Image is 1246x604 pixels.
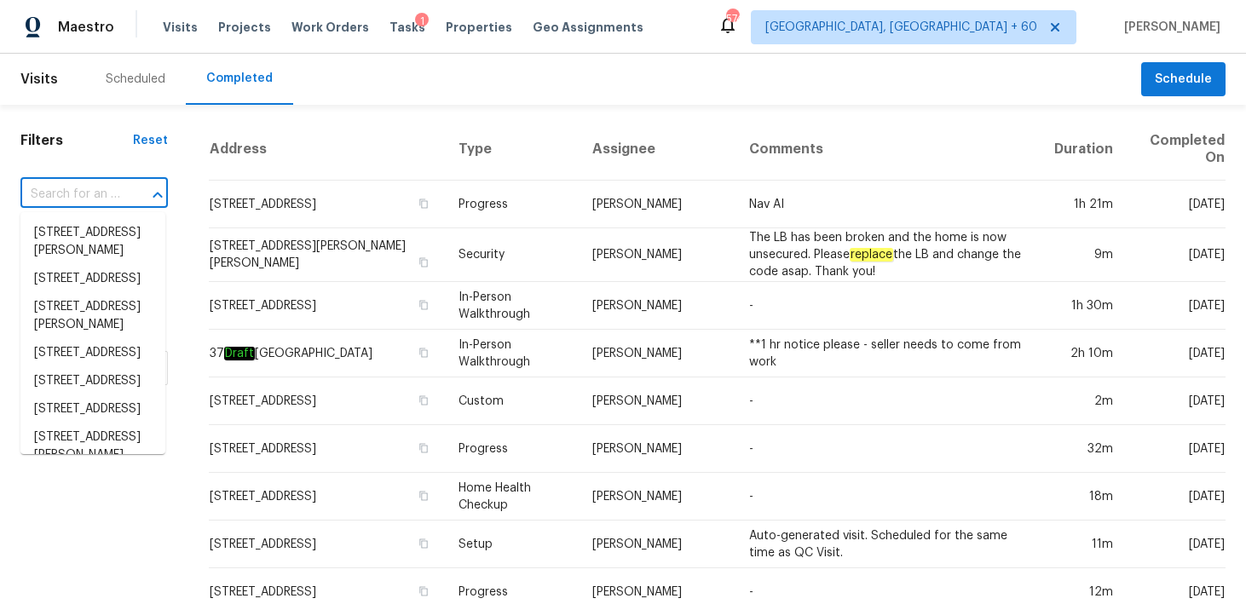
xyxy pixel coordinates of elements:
[20,219,165,265] li: [STREET_ADDRESS][PERSON_NAME]
[20,293,165,339] li: [STREET_ADDRESS][PERSON_NAME]
[735,282,1041,330] td: -
[579,282,735,330] td: [PERSON_NAME]
[579,228,735,282] td: [PERSON_NAME]
[1127,425,1226,473] td: [DATE]
[1127,473,1226,521] td: [DATE]
[533,19,643,36] span: Geo Assignments
[735,473,1041,521] td: -
[1041,118,1127,181] th: Duration
[579,181,735,228] td: [PERSON_NAME]
[1127,181,1226,228] td: [DATE]
[579,521,735,568] td: [PERSON_NAME]
[416,584,431,599] button: Copy Address
[415,13,429,30] div: 1
[1117,19,1220,36] span: [PERSON_NAME]
[209,118,445,181] th: Address
[209,181,445,228] td: [STREET_ADDRESS]
[58,19,114,36] span: Maestro
[445,521,580,568] td: Setup
[579,377,735,425] td: [PERSON_NAME]
[106,71,165,88] div: Scheduled
[735,521,1041,568] td: Auto-generated visit. Scheduled for the same time as QC Visit.
[445,181,580,228] td: Progress
[1127,521,1226,568] td: [DATE]
[209,425,445,473] td: [STREET_ADDRESS]
[416,536,431,551] button: Copy Address
[146,183,170,207] button: Close
[1155,69,1212,90] span: Schedule
[735,425,1041,473] td: -
[735,118,1041,181] th: Comments
[20,395,165,423] li: [STREET_ADDRESS]
[416,297,431,313] button: Copy Address
[416,255,431,270] button: Copy Address
[209,521,445,568] td: [STREET_ADDRESS]
[163,19,198,36] span: Visits
[735,228,1041,282] td: The LB has been broken and the home is now unsecured. Please the LB and change the code asap. Tha...
[224,347,255,360] em: Draft
[416,488,431,503] button: Copy Address
[1127,330,1226,377] td: [DATE]
[416,345,431,360] button: Copy Address
[1041,521,1127,568] td: 11m
[445,330,580,377] td: In-Person Walkthrough
[1041,473,1127,521] td: 18m
[209,228,445,282] td: [STREET_ADDRESS][PERSON_NAME][PERSON_NAME]
[1127,377,1226,425] td: [DATE]
[416,196,431,211] button: Copy Address
[445,473,580,521] td: Home Health Checkup
[445,118,580,181] th: Type
[735,377,1041,425] td: -
[1041,330,1127,377] td: 2h 10m
[1041,228,1127,282] td: 9m
[445,377,580,425] td: Custom
[735,330,1041,377] td: **1 hr notice please - seller needs to come from work
[209,330,445,377] td: 37 [GEOGRAPHIC_DATA]
[579,473,735,521] td: [PERSON_NAME]
[446,19,512,36] span: Properties
[20,339,165,367] li: [STREET_ADDRESS]
[209,473,445,521] td: [STREET_ADDRESS]
[1041,282,1127,330] td: 1h 30m
[445,425,580,473] td: Progress
[445,282,580,330] td: In-Person Walkthrough
[579,425,735,473] td: [PERSON_NAME]
[209,282,445,330] td: [STREET_ADDRESS]
[579,330,735,377] td: [PERSON_NAME]
[1041,377,1127,425] td: 2m
[416,393,431,408] button: Copy Address
[20,423,165,469] li: [STREET_ADDRESS][PERSON_NAME]
[389,21,425,33] span: Tasks
[206,70,273,87] div: Completed
[1127,282,1226,330] td: [DATE]
[218,19,271,36] span: Projects
[133,132,168,149] div: Reset
[445,228,580,282] td: Security
[1141,62,1226,97] button: Schedule
[579,118,735,181] th: Assignee
[291,19,369,36] span: Work Orders
[850,248,893,262] em: replace
[1041,425,1127,473] td: 32m
[735,181,1041,228] td: Nav AI
[765,19,1037,36] span: [GEOGRAPHIC_DATA], [GEOGRAPHIC_DATA] + 60
[20,367,165,395] li: [STREET_ADDRESS]
[726,10,738,27] div: 574
[20,60,58,98] span: Visits
[1127,228,1226,282] td: [DATE]
[20,181,120,208] input: Search for an address...
[1041,181,1127,228] td: 1h 21m
[209,377,445,425] td: [STREET_ADDRESS]
[20,265,165,293] li: [STREET_ADDRESS]
[1127,118,1226,181] th: Completed On
[416,440,431,456] button: Copy Address
[20,132,133,149] h1: Filters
